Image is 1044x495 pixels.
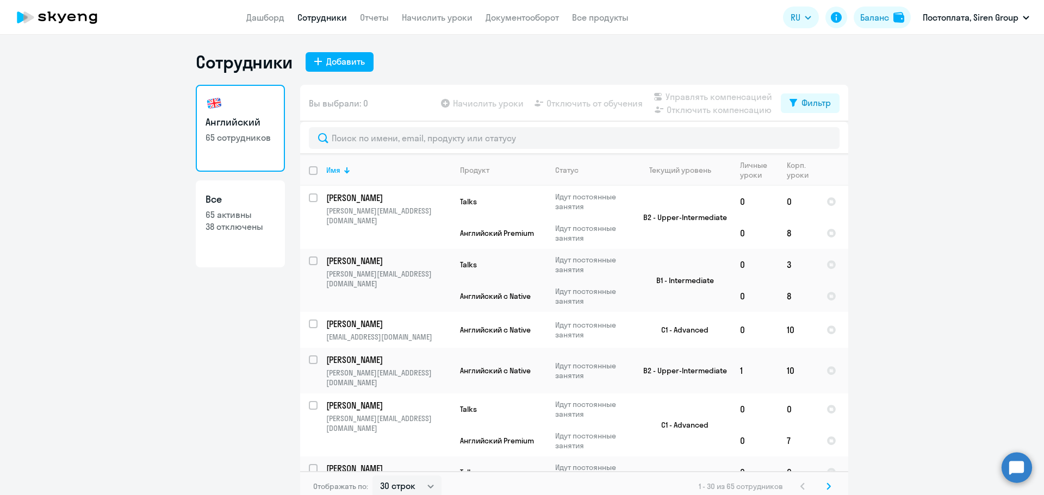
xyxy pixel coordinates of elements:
p: Идут постоянные занятия [555,223,630,243]
td: 0 [731,280,778,312]
a: Дашборд [246,12,284,23]
td: 0 [731,456,778,488]
span: Английский Premium [460,228,534,238]
p: Идут постоянные занятия [555,255,630,274]
td: 0 [731,425,778,456]
div: Добавить [326,55,365,68]
td: C1 - Advanced [630,393,731,456]
a: [PERSON_NAME] [326,318,451,330]
p: Идут постоянные занятия [555,399,630,419]
td: 10 [778,348,818,393]
span: Английский с Native [460,325,531,335]
p: [PERSON_NAME][EMAIL_ADDRESS][DOMAIN_NAME] [326,206,451,225]
td: 0 [731,312,778,348]
div: Имя [326,165,451,175]
p: [PERSON_NAME] [326,462,449,474]
td: B2 - Upper-Intermediate [630,348,731,393]
span: 1 - 30 из 65 сотрудников [699,481,783,491]
p: [PERSON_NAME] [326,399,449,411]
span: Английский с Native [460,366,531,375]
p: [PERSON_NAME] [326,318,449,330]
td: 0 [778,186,818,217]
div: Имя [326,165,340,175]
td: 3 [778,249,818,280]
p: [PERSON_NAME][EMAIL_ADDRESS][DOMAIN_NAME] [326,368,451,387]
td: 8 [778,217,818,249]
h1: Сотрудники [196,51,293,73]
button: Постоплата, Siren Group [917,4,1035,30]
p: [PERSON_NAME][EMAIL_ADDRESS][DOMAIN_NAME] [326,269,451,289]
p: Идут постоянные занятия [555,320,630,340]
a: Начислить уроки [402,12,473,23]
div: Баланс [860,11,889,24]
p: Идут постоянные занятия [555,431,630,450]
button: Добавить [306,52,374,72]
td: 8 [778,280,818,312]
div: Текущий уровень [649,165,711,175]
div: Текущий уровень [639,165,731,175]
td: B1 - Intermediate [630,249,731,312]
p: Идут постоянные занятия [555,192,630,211]
td: 10 [778,312,818,348]
p: [PERSON_NAME] [326,255,449,267]
p: [PERSON_NAME] [326,354,449,366]
td: 0 [778,393,818,425]
h3: Английский [206,115,275,129]
a: [PERSON_NAME] [326,462,451,474]
span: Английский Premium [460,436,534,446]
td: 0 [731,393,778,425]
div: Фильтр [801,96,831,109]
div: Статус [555,165,579,175]
td: 0 [778,456,818,488]
span: Английский с Native [460,291,531,301]
a: Все65 активны38 отключены [196,180,285,267]
td: 1 [731,348,778,393]
input: Поиск по имени, email, продукту или статусу [309,127,840,149]
span: Отображать по: [313,481,368,491]
span: Talks [460,197,477,206]
p: [PERSON_NAME] [326,192,449,204]
p: [EMAIL_ADDRESS][DOMAIN_NAME] [326,332,451,342]
td: 0 [731,186,778,217]
p: 38 отключены [206,221,275,233]
img: balance [893,12,904,23]
span: Talks [460,404,477,414]
p: Идут постоянные занятия [555,462,630,482]
div: Корп. уроки [787,160,817,180]
a: Отчеты [360,12,389,23]
a: [PERSON_NAME] [326,255,451,267]
button: Балансbalance [854,7,911,28]
div: Продукт [460,165,489,175]
button: Фильтр [781,93,840,113]
p: Постоплата, Siren Group [923,11,1018,24]
span: Talks [460,467,477,477]
a: Сотрудники [297,12,347,23]
button: RU [783,7,819,28]
td: C1 - Advanced [630,312,731,348]
a: [PERSON_NAME] [326,192,451,204]
p: Идут постоянные занятия [555,361,630,380]
td: 0 [731,217,778,249]
td: 7 [778,425,818,456]
a: Документооборот [486,12,559,23]
h3: Все [206,192,275,206]
span: Вы выбрали: 0 [309,97,368,110]
a: [PERSON_NAME] [326,399,451,411]
a: Все продукты [572,12,629,23]
a: Английский65 сотрудников [196,85,285,172]
p: Идут постоянные занятия [555,286,630,306]
p: [PERSON_NAME][EMAIL_ADDRESS][DOMAIN_NAME] [326,413,451,433]
td: 0 [731,249,778,280]
p: 65 сотрудников [206,131,275,143]
td: B2 - Upper-Intermediate [630,186,731,249]
p: 65 активны [206,209,275,221]
img: english [206,95,223,112]
a: [PERSON_NAME] [326,354,451,366]
span: RU [791,11,800,24]
div: Личные уроки [740,160,778,180]
span: Talks [460,260,477,270]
